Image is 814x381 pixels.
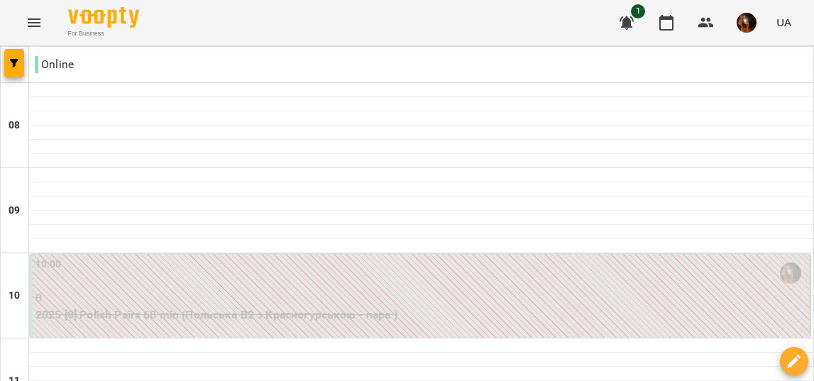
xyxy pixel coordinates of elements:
[9,203,20,219] h6: 09
[35,56,74,73] p: Online
[35,289,807,307] p: 0
[68,29,139,38] span: For Business
[35,307,807,324] p: 2025 [8] Polish Pairs 60 min (Польська В2 з Красногурською - пара )
[17,6,51,40] button: Menu
[35,257,62,272] label: 10:00
[776,15,791,30] span: UA
[771,9,797,35] button: UA
[631,4,645,18] span: 1
[737,13,757,33] img: 6e701af36e5fc41b3ad9d440b096a59c.jpg
[9,118,20,133] h6: 08
[9,288,20,304] h6: 10
[780,263,801,284] img: Красногурська Христина (п)
[68,7,139,28] img: Voopty Logo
